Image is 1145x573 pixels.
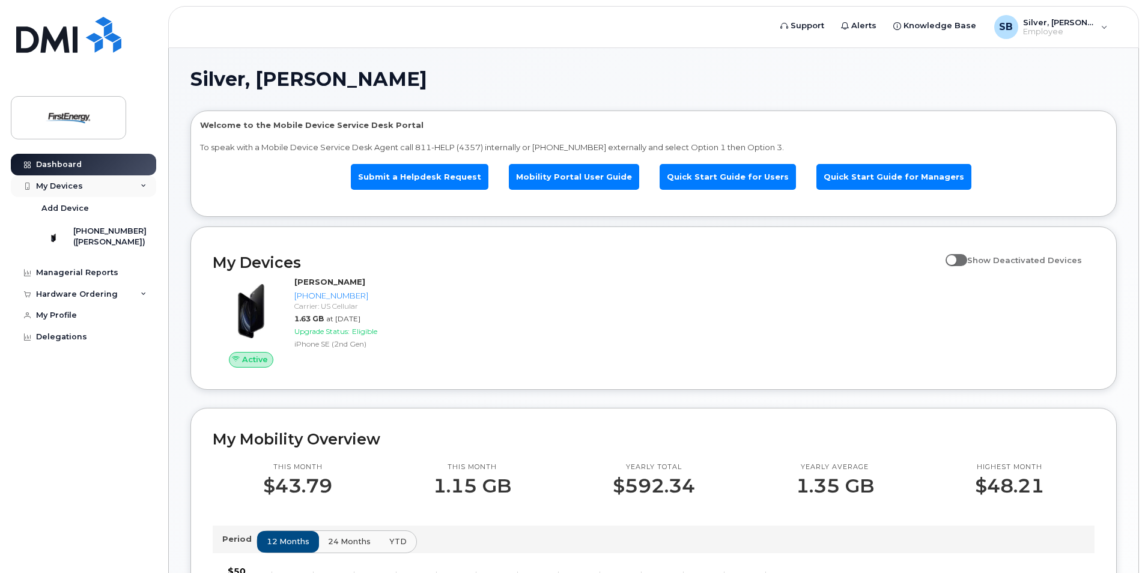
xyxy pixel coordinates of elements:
[294,301,418,311] div: Carrier: US Cellular
[967,255,1082,265] span: Show Deactivated Devices
[213,253,940,271] h2: My Devices
[190,70,427,88] span: Silver, [PERSON_NAME]
[660,164,796,190] a: Quick Start Guide for Users
[294,314,324,323] span: 1.63 GB
[200,120,1107,131] p: Welcome to the Mobile Device Service Desk Portal
[213,430,1095,448] h2: My Mobility Overview
[796,462,874,472] p: Yearly average
[975,462,1044,472] p: Highest month
[509,164,639,190] a: Mobility Portal User Guide
[213,276,422,368] a: Active[PERSON_NAME][PHONE_NUMBER]Carrier: US Cellular1.63 GBat [DATE]Upgrade Status:EligibleiPhon...
[242,354,268,365] span: Active
[263,462,332,472] p: This month
[389,536,407,547] span: YTD
[796,475,874,497] p: 1.35 GB
[294,339,418,349] div: iPhone SE (2nd Gen)
[294,290,418,302] div: [PHONE_NUMBER]
[294,277,365,286] strong: [PERSON_NAME]
[816,164,971,190] a: Quick Start Guide for Managers
[326,314,360,323] span: at [DATE]
[328,536,371,547] span: 24 months
[222,533,257,545] p: Period
[222,282,280,340] img: image20231002-3703462-1mz9tax.jpeg
[433,462,511,472] p: This month
[946,249,955,258] input: Show Deactivated Devices
[433,475,511,497] p: 1.15 GB
[613,462,695,472] p: Yearly total
[1093,521,1136,564] iframe: Messenger Launcher
[975,475,1044,497] p: $48.21
[351,164,488,190] a: Submit a Helpdesk Request
[352,327,377,336] span: Eligible
[200,142,1107,153] p: To speak with a Mobile Device Service Desk Agent call 811-HELP (4357) internally or [PHONE_NUMBER...
[263,475,332,497] p: $43.79
[613,475,695,497] p: $592.34
[294,327,350,336] span: Upgrade Status:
